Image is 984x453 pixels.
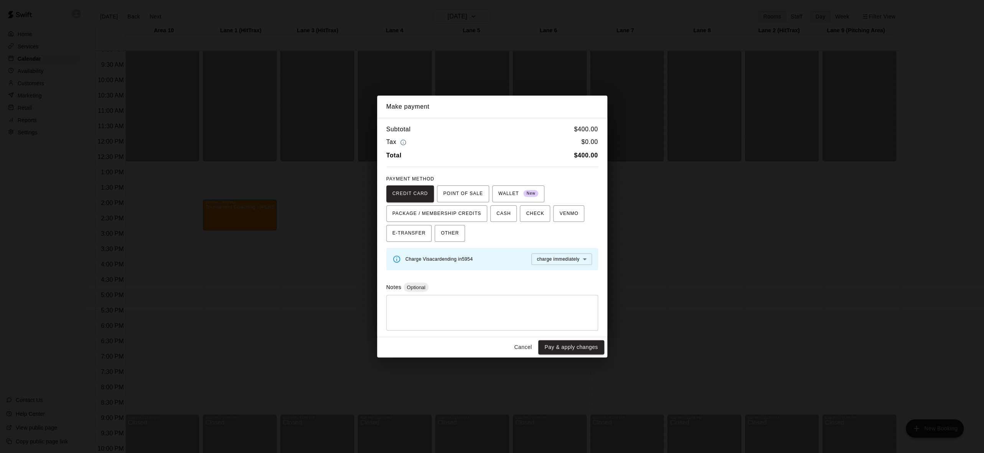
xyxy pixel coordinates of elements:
[490,205,517,222] button: CASH
[392,188,428,200] span: CREDIT CARD
[574,124,598,134] h6: $ 400.00
[441,227,459,240] span: OTHER
[526,208,544,220] span: CHECK
[496,208,511,220] span: CASH
[538,340,604,354] button: Pay & apply changes
[392,208,481,220] span: PACKAGE / MEMBERSHIP CREDITS
[559,208,578,220] span: VENMO
[386,225,432,242] button: E-TRANSFER
[553,205,584,222] button: VENMO
[435,225,465,242] button: OTHER
[437,185,489,202] button: POINT OF SALE
[386,124,411,134] h6: Subtotal
[581,137,598,147] h6: $ 0.00
[386,176,434,182] span: PAYMENT METHOD
[443,188,483,200] span: POINT OF SALE
[377,96,607,118] h2: Make payment
[404,284,428,290] span: Optional
[386,205,488,222] button: PACKAGE / MEMBERSHIP CREDITS
[523,188,538,199] span: New
[520,205,550,222] button: CHECK
[537,256,579,262] span: charge immediately
[574,152,598,159] b: $ 400.00
[386,152,402,159] b: Total
[386,137,409,147] h6: Tax
[386,185,434,202] button: CREDIT CARD
[386,284,401,290] label: Notes
[405,256,473,262] span: Charge Visa card ending in 5954
[392,227,426,240] span: E-TRANSFER
[492,185,545,202] button: WALLET New
[511,340,535,354] button: Cancel
[498,188,539,200] span: WALLET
